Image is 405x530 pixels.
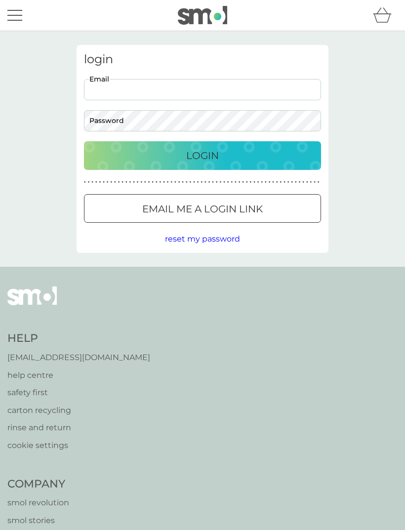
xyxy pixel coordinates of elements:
p: ● [156,180,158,185]
span: reset my password [165,234,240,244]
p: ● [160,180,162,185]
p: ● [88,180,90,185]
p: ● [212,180,214,185]
p: ● [125,180,127,185]
p: ● [182,180,184,185]
button: menu [7,6,22,25]
a: smol revolution [7,496,113,509]
p: ● [152,180,154,185]
img: smol [178,6,227,25]
p: Email me a login link [142,201,263,217]
a: safety first [7,386,150,399]
p: ● [186,180,188,185]
p: ● [223,180,225,185]
p: ● [107,180,109,185]
p: ● [148,180,150,185]
p: ● [318,180,320,185]
p: ● [306,180,308,185]
p: ● [314,180,316,185]
p: ● [91,180,93,185]
p: ● [174,180,176,185]
p: ● [253,180,255,185]
h4: Company [7,477,113,492]
p: ● [261,180,263,185]
p: ● [227,180,229,185]
p: ● [103,180,105,185]
button: Login [84,141,321,170]
p: ● [197,180,199,185]
a: help centre [7,369,150,382]
p: ● [208,180,210,185]
p: ● [231,180,233,185]
p: ● [190,180,192,185]
p: ● [272,180,274,185]
p: ● [110,180,112,185]
h4: Help [7,331,150,346]
p: ● [114,180,116,185]
p: ● [201,180,202,185]
a: cookie settings [7,439,150,452]
p: ● [167,180,169,185]
p: ● [276,180,278,185]
p: ● [295,180,297,185]
p: ● [95,180,97,185]
p: ● [204,180,206,185]
p: ● [163,180,165,185]
p: ● [302,180,304,185]
p: ● [144,180,146,185]
h3: login [84,52,321,67]
p: ● [283,180,285,185]
div: basket [373,5,398,25]
p: Login [186,148,219,163]
p: ● [84,180,86,185]
p: ● [118,180,120,185]
p: ● [265,180,267,185]
p: ● [170,180,172,185]
p: ● [242,180,244,185]
button: reset my password [165,233,240,245]
p: ● [250,180,252,185]
p: ● [216,180,218,185]
p: ● [287,180,289,185]
p: ● [220,180,222,185]
p: ● [257,180,259,185]
p: ● [133,180,135,185]
p: ● [193,180,195,185]
a: smol stories [7,514,113,527]
p: ● [129,180,131,185]
p: ● [246,180,248,185]
p: ● [121,180,123,185]
p: ● [269,180,271,185]
p: ● [137,180,139,185]
a: rinse and return [7,421,150,434]
p: ● [310,180,312,185]
a: carton recycling [7,404,150,417]
p: ● [280,180,282,185]
p: ● [99,180,101,185]
p: ● [291,180,293,185]
p: ● [178,180,180,185]
p: ● [299,180,301,185]
img: smol [7,286,57,320]
a: [EMAIL_ADDRESS][DOMAIN_NAME] [7,351,150,364]
p: ● [140,180,142,185]
p: ● [235,180,237,185]
button: Email me a login link [84,194,321,223]
p: ● [239,180,241,185]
